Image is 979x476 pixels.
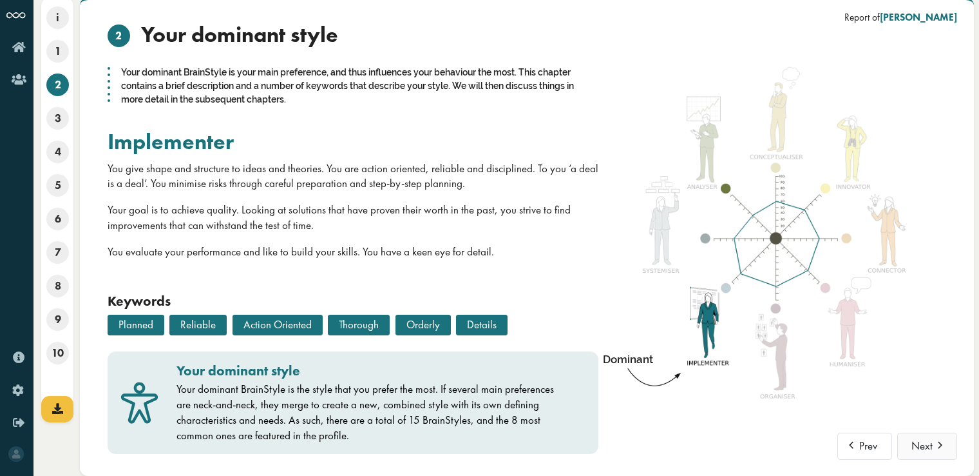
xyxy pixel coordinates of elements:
[880,11,957,24] span: [PERSON_NAME]
[108,25,130,47] span: 2
[46,107,69,130] span: 3
[108,244,598,260] p: You evaluate your performance and like to build your skills. You have a keen eye for detail.
[456,315,508,335] div: Details
[46,74,69,96] span: 2
[46,308,69,331] span: 9
[108,203,598,233] p: Your goal is to achieve quality. Looking at solutions that have proven their worth in the past, y...
[46,241,69,264] span: 7
[631,66,921,411] img: implementer
[328,315,390,335] div: Thorough
[603,352,650,368] div: Dominant
[108,293,598,310] h3: Keywords
[108,161,598,192] p: You give shape and structure to ideas and theories. You are action oriented, reliable and discipl...
[844,11,957,24] div: Report of
[176,382,566,443] div: Your dominant BrainStyle is the style that you prefer the most. If several main preferences are n...
[169,315,227,335] div: Reliable
[46,275,69,297] span: 8
[897,433,957,460] button: Next
[46,6,69,29] span: i
[176,362,566,379] h3: Your dominant style
[108,129,598,155] h2: implementer
[108,315,164,335] div: Planned
[837,433,892,460] button: Prev
[46,141,69,163] span: 4
[233,315,323,335] div: Action oriented
[46,342,69,364] span: 10
[46,174,69,197] span: 5
[46,40,69,63] span: 1
[395,315,451,335] div: Orderly
[141,22,338,48] span: Your dominant style
[46,208,69,230] span: 6
[108,64,598,107] div: Your dominant BrainStyle is your main preference, and thus influences your behaviour the most. Th...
